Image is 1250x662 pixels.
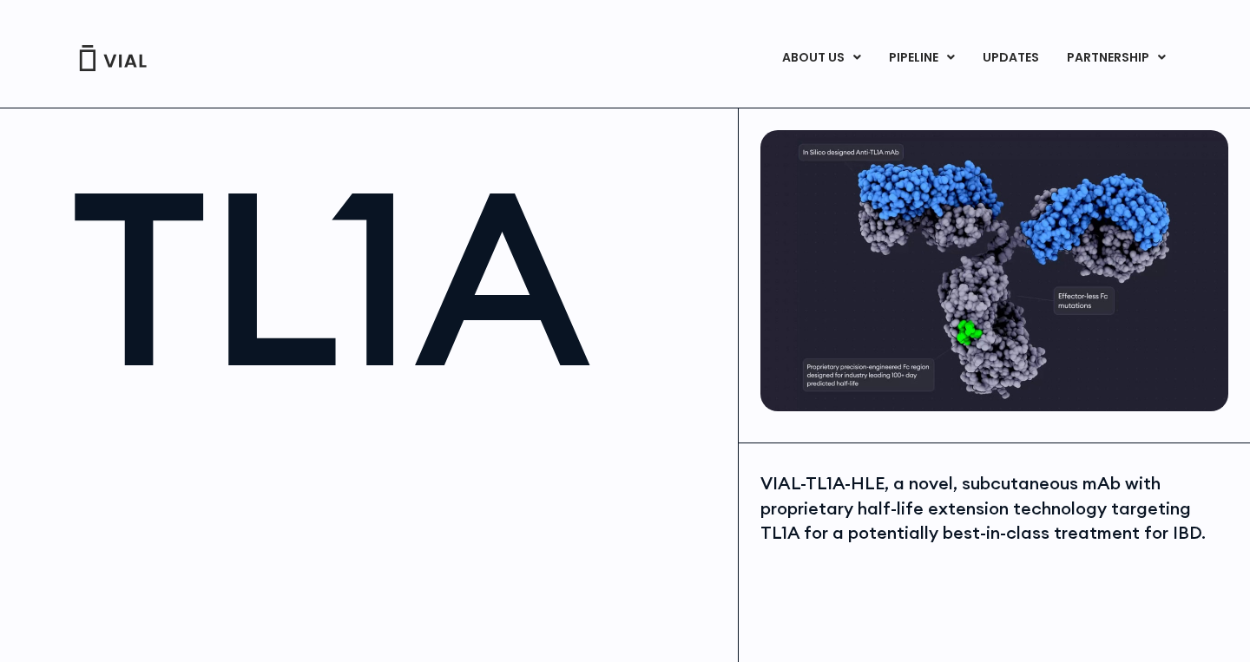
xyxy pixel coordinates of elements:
[78,45,148,71] img: Vial Logo
[875,43,968,73] a: PIPELINEMenu Toggle
[768,43,874,73] a: ABOUT USMenu Toggle
[760,130,1228,411] img: TL1A antibody diagram.
[1053,43,1180,73] a: PARTNERSHIPMenu Toggle
[760,471,1224,546] div: VIAL-TL1A-HLE, a novel, subcutaneous mAb with proprietary half-life extension technology targetin...
[70,156,720,398] h1: TL1A
[969,43,1052,73] a: UPDATES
